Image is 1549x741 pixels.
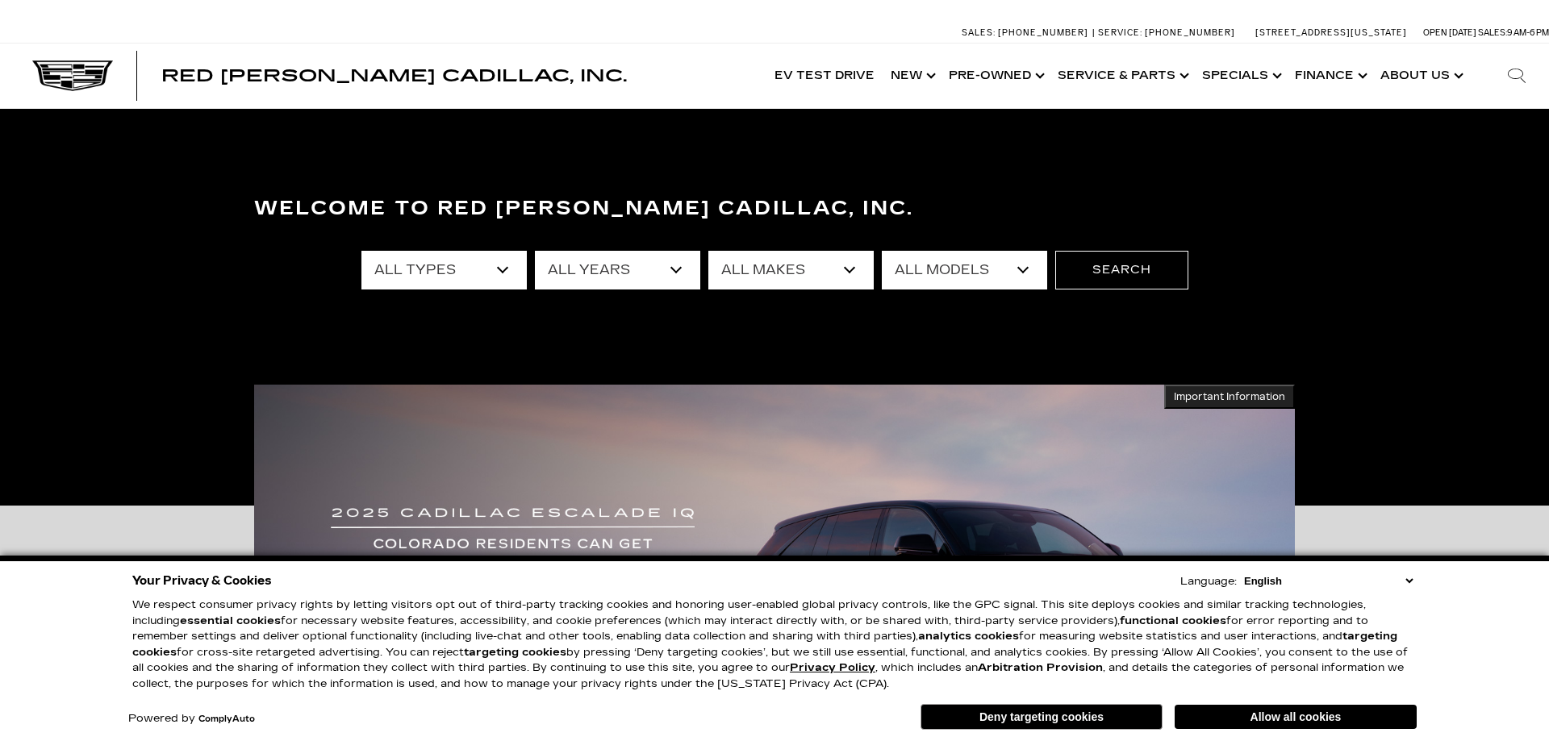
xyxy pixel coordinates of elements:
div: Language: [1180,577,1237,587]
span: [PHONE_NUMBER] [1145,27,1235,38]
img: Cadillac Dark Logo with Cadillac White Text [32,60,113,91]
h3: Welcome to Red [PERSON_NAME] Cadillac, Inc. [254,193,1295,225]
span: Sales: [962,27,996,38]
span: [PHONE_NUMBER] [998,27,1088,38]
select: Filter by model [882,251,1047,289]
select: Filter by make [708,251,874,289]
strong: targeting cookies [132,630,1397,659]
a: Red [PERSON_NAME] Cadillac, Inc. [161,68,627,84]
strong: analytics cookies [918,630,1019,643]
button: Deny targeting cookies [921,704,1163,730]
a: About Us [1372,44,1468,108]
a: Pre-Owned [941,44,1050,108]
span: 9 AM-6 PM [1507,27,1549,38]
span: Service: [1098,27,1142,38]
div: Powered by [128,714,255,724]
a: New [883,44,941,108]
p: We respect consumer privacy rights by letting visitors opt out of third-party tracking cookies an... [132,597,1417,692]
a: Sales: [PHONE_NUMBER] [962,28,1092,37]
button: Allow all cookies [1175,705,1417,729]
strong: functional cookies [1120,614,1226,627]
select: Language Select [1240,573,1417,589]
span: Your Privacy & Cookies [132,569,272,592]
a: ComplyAuto [198,714,255,724]
span: Sales: [1478,27,1507,38]
select: Filter by year [535,251,700,289]
button: Search [1055,251,1188,289]
select: Filter by type [361,251,527,289]
a: [STREET_ADDRESS][US_STATE] [1255,27,1407,38]
a: Service: [PHONE_NUMBER] [1092,28,1239,37]
span: Red [PERSON_NAME] Cadillac, Inc. [161,66,627,85]
span: Important Information [1174,390,1285,403]
a: EV Test Drive [766,44,883,108]
strong: essential cookies [180,614,281,627]
strong: Arbitration Provision [978,661,1103,674]
a: Privacy Policy [790,661,875,674]
a: Service & Parts [1050,44,1194,108]
span: Open [DATE] [1423,27,1476,38]
strong: targeting cookies [464,646,566,659]
a: Specials [1194,44,1287,108]
a: Finance [1287,44,1372,108]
